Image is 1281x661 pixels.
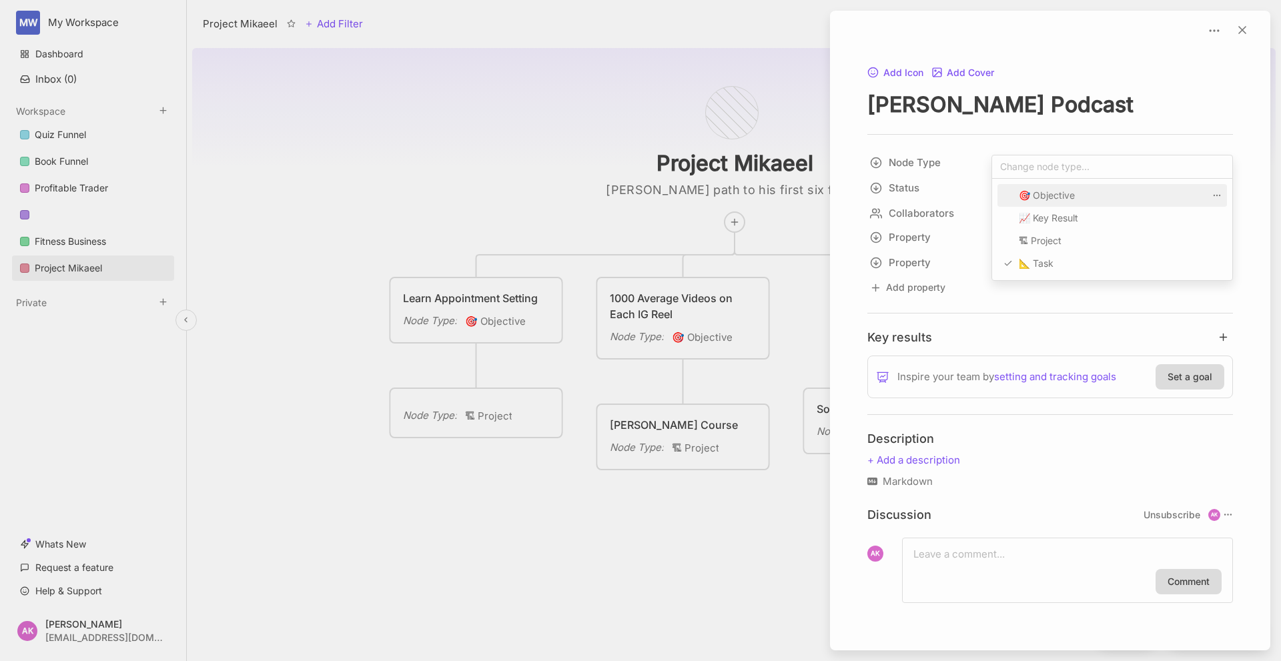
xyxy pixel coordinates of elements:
span: Objective [1019,187,1075,203]
i: 🏗 [1019,235,1031,246]
i: 📐 [1019,257,1033,269]
i: 🎯 [1019,189,1033,201]
input: Change node type... [992,155,1232,178]
span: Project [1019,233,1061,249]
span: Key Result [1019,210,1078,226]
span: Task [1019,255,1053,271]
i: 📈 [1019,212,1033,223]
